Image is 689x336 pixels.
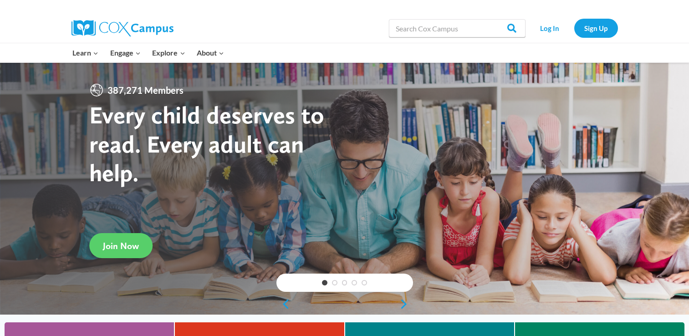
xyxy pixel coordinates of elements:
span: Explore [152,47,185,59]
a: next [399,299,413,310]
a: 5 [362,280,367,285]
a: 3 [342,280,347,285]
span: Learn [72,47,98,59]
nav: Secondary Navigation [530,19,618,37]
input: Search Cox Campus [389,19,526,37]
span: About [197,47,224,59]
a: 4 [352,280,357,285]
a: Join Now [89,233,153,258]
span: 387,271 Members [104,83,187,97]
a: 1 [322,280,327,285]
span: Engage [110,47,141,59]
nav: Primary Navigation [67,43,230,62]
a: Log In [530,19,570,37]
a: 2 [332,280,337,285]
a: previous [276,299,290,310]
span: Join Now [103,240,139,251]
strong: Every child deserves to read. Every adult can help. [89,100,324,187]
a: Sign Up [574,19,618,37]
img: Cox Campus [71,20,174,36]
div: content slider buttons [276,295,413,313]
